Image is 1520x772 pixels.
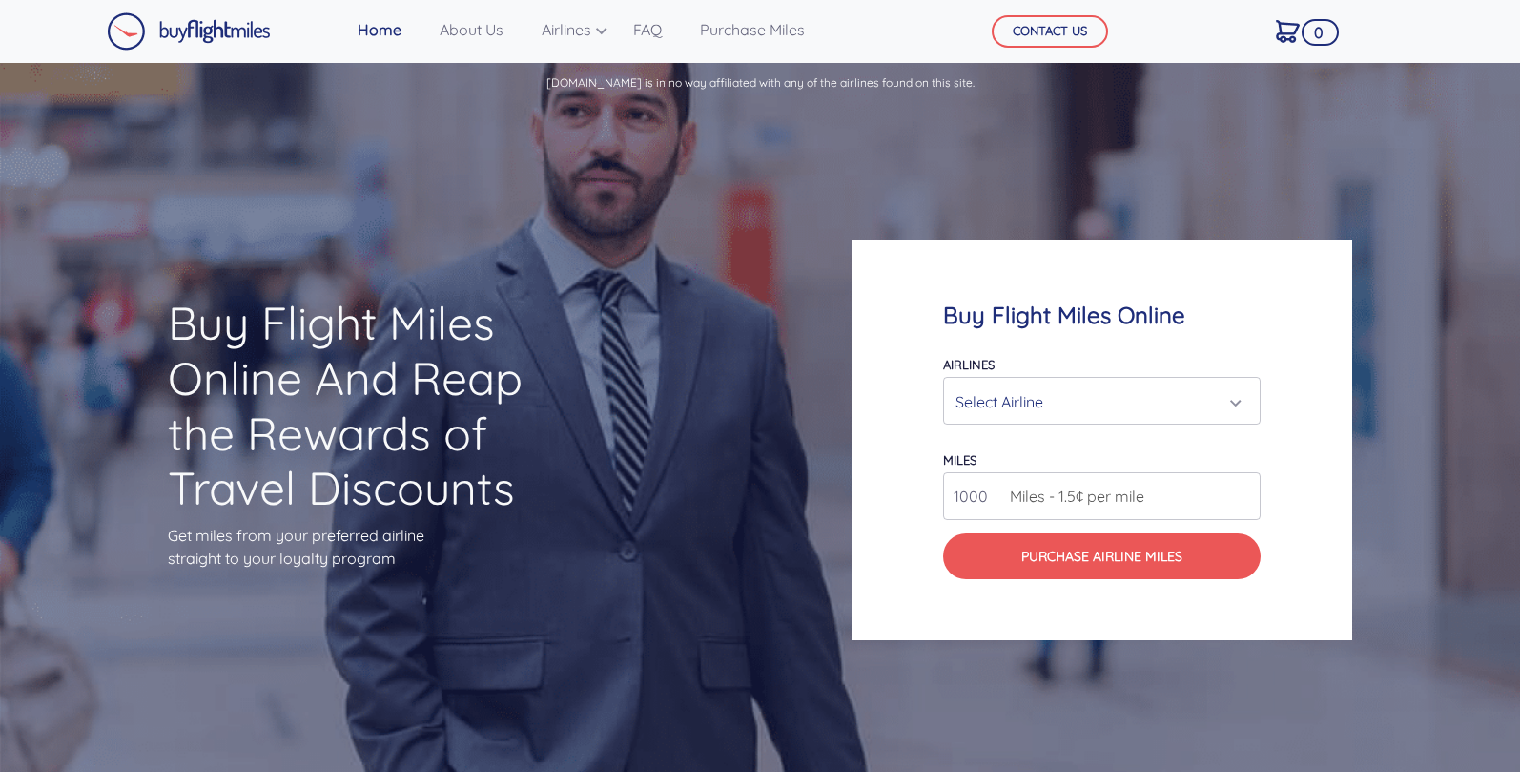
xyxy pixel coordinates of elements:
button: Select Airline [943,377,1262,425]
a: 0 [1268,10,1307,51]
p: Get miles from your preferred airline straight to your loyalty program [168,524,593,570]
h1: Buy Flight Miles Online And Reap the Rewards of Travel Discounts [168,296,593,515]
button: CONTACT US [992,15,1108,48]
span: Miles - 1.5¢ per mile [1000,485,1144,508]
a: Home [350,10,409,49]
div: Select Airline [955,384,1238,420]
a: Airlines [534,10,603,49]
label: Airlines [943,357,995,372]
h4: Buy Flight Miles Online [943,302,1262,329]
span: 0 [1302,19,1339,46]
button: Purchase Airline Miles [943,533,1262,579]
label: miles [943,452,976,468]
img: Buy Flight Miles Logo [107,12,271,51]
a: FAQ [626,10,669,49]
img: Cart [1276,20,1300,43]
a: Purchase Miles [692,10,812,49]
a: About Us [432,10,511,49]
a: Buy Flight Miles Logo [107,8,271,55]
